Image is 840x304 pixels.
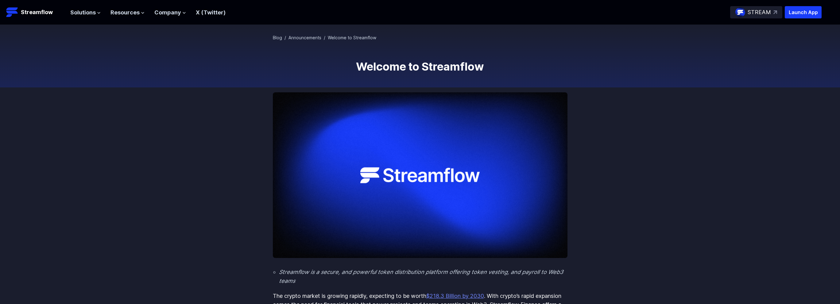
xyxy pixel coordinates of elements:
[748,8,771,17] p: STREAM
[273,35,282,40] a: Blog
[735,7,745,17] img: streamflow-logo-circle.png
[773,10,777,14] img: top-right-arrow.svg
[21,8,53,17] p: Streamflow
[6,6,18,18] img: Streamflow Logo
[196,9,226,16] a: X (Twitter)
[110,8,145,17] button: Resources
[288,35,321,40] a: Announcements
[730,6,782,18] a: STREAM
[273,92,567,258] img: Welcome to Streamflow
[285,35,286,40] span: /
[154,8,181,17] span: Company
[328,35,376,40] span: Welcome to Streamflow
[6,6,64,18] a: Streamflow
[70,8,101,17] button: Solutions
[70,8,96,17] span: Solutions
[110,8,140,17] span: Resources
[154,8,186,17] button: Company
[273,60,567,73] h1: Welcome to Streamflow
[785,6,822,18] button: Launch App
[279,269,563,284] em: Streamflow is a secure, and powerful token distribution platform offering token vesting, and payr...
[324,35,325,40] span: /
[426,293,484,299] a: $218.3 Billion by 2030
